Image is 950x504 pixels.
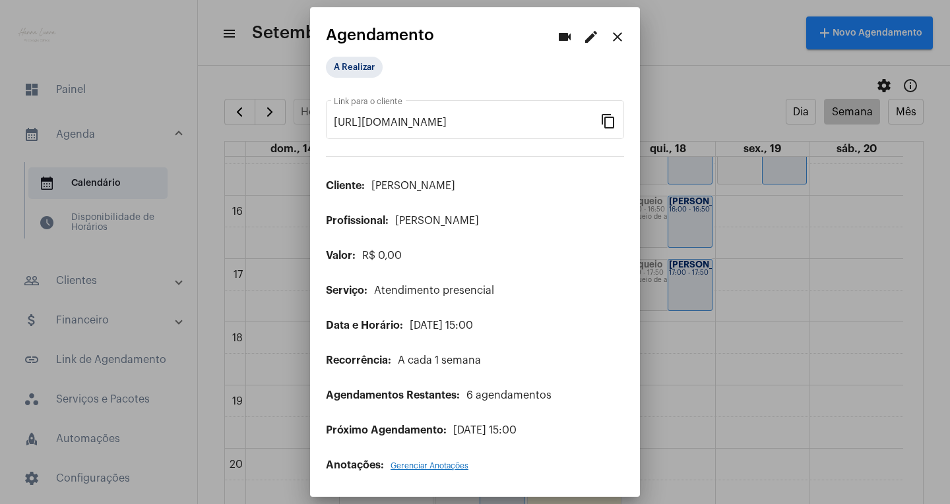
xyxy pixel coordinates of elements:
mat-icon: close [610,29,625,45]
mat-icon: content_copy [600,113,616,128]
span: Gerenciar Anotações [391,462,468,470]
span: Atendimento presencial [374,285,494,296]
input: Link [334,117,600,128]
mat-icon: videocam [557,29,573,45]
mat-chip: A Realizar [326,57,383,78]
span: [DATE] 15:00 [453,425,517,435]
span: Anotações: [326,460,384,470]
mat-icon: edit [583,29,599,45]
span: 6 agendamentos [466,390,552,401]
span: A cada 1 semana [398,355,481,366]
span: [PERSON_NAME] [395,215,479,226]
span: Profissional: [326,215,389,226]
span: Valor: [326,250,356,261]
span: Serviço: [326,285,367,296]
span: Recorrência: [326,355,391,366]
span: Próximo Agendamento: [326,425,447,435]
span: Data e Horário: [326,320,403,331]
span: Cliente: [326,181,365,191]
span: Agendamentos Restantes: [326,390,460,401]
span: [PERSON_NAME] [371,181,455,191]
span: [DATE] 15:00 [410,320,473,331]
span: R$ 0,00 [362,250,402,261]
span: Agendamento [326,26,434,43]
